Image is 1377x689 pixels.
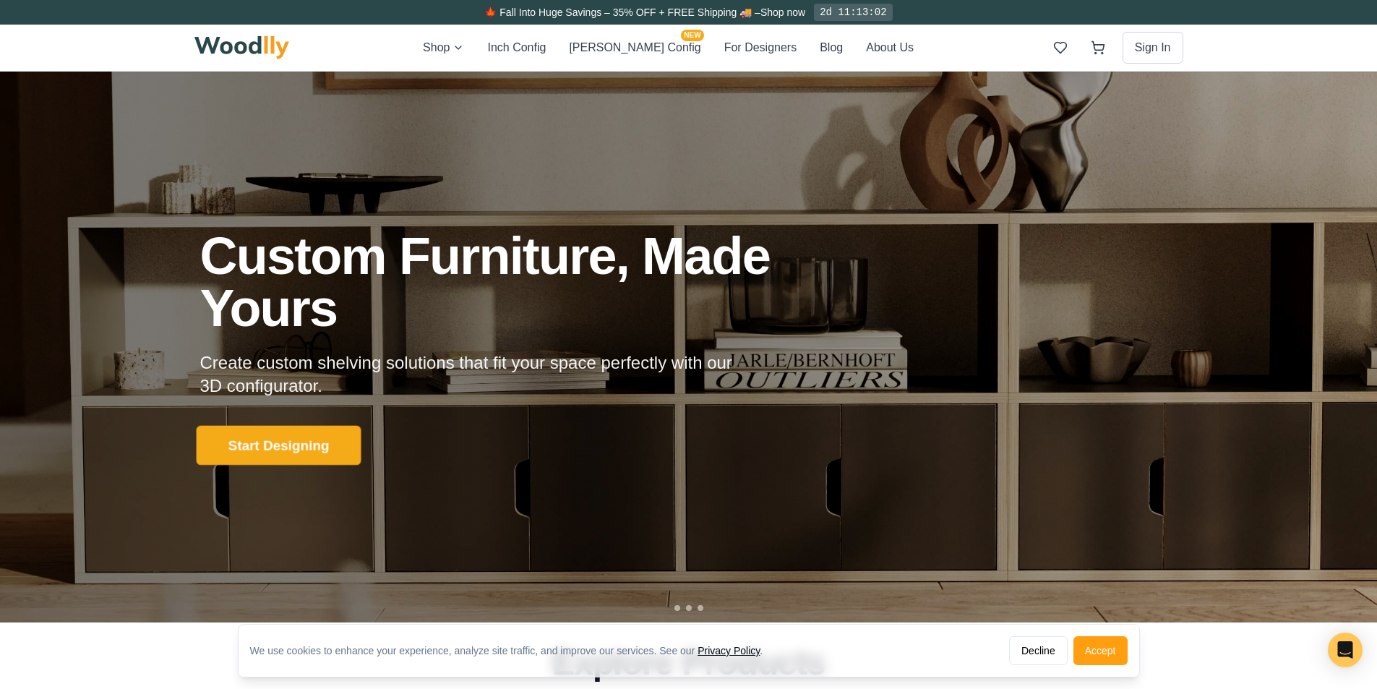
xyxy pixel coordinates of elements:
[194,36,290,59] img: Woodlly
[698,645,760,656] a: Privacy Policy
[196,426,361,466] button: Start Designing
[820,38,843,57] button: Blog
[1328,633,1363,667] div: Open Intercom Messenger
[814,4,892,21] div: 2d 11:13:02
[200,351,755,398] p: Create custom shelving solutions that fit your space perfectly with our 3D configurator.
[1009,636,1068,665] button: Decline
[724,38,797,57] button: For Designers
[423,38,464,57] button: Shop
[681,30,703,41] span: NEW
[250,643,775,658] div: We use cookies to enhance your experience, analyze site traffic, and improve our services. See our .
[1123,32,1183,64] button: Sign In
[1073,636,1128,665] button: Accept
[866,38,914,57] button: About Us
[487,38,546,57] button: Inch Config
[484,7,760,18] span: 🍁 Fall Into Huge Savings – 35% OFF + FREE Shipping 🚚 –
[569,38,700,57] button: [PERSON_NAME] ConfigNEW
[200,230,848,334] h1: Custom Furniture, Made Yours
[760,7,805,18] a: Shop now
